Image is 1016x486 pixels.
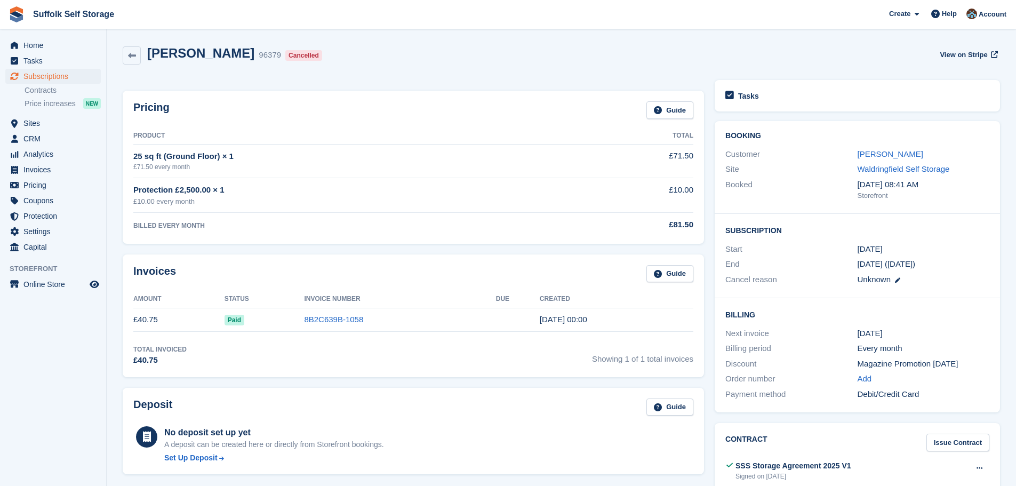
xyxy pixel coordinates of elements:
div: Storefront [858,190,989,201]
th: Status [225,291,305,308]
span: View on Stripe [940,50,987,60]
a: menu [5,38,101,53]
h2: Pricing [133,101,170,119]
span: Invoices [23,162,87,177]
div: BILLED EVERY MONTH [133,221,583,230]
div: Cancelled [285,50,322,61]
td: £10.00 [583,178,693,213]
a: Waldringfield Self Storage [858,164,950,173]
a: menu [5,240,101,254]
span: Protection [23,209,87,224]
a: Guide [646,101,693,119]
img: Lisa Furneaux [966,9,977,19]
span: Account [979,9,1006,20]
div: Payment method [725,388,857,401]
span: Pricing [23,178,87,193]
div: Magazine Promotion [DATE] [858,358,989,370]
div: Booked [725,179,857,201]
span: Coupons [23,193,87,208]
a: menu [5,147,101,162]
div: Cancel reason [725,274,857,286]
a: menu [5,53,101,68]
span: Sites [23,116,87,131]
div: No deposit set up yet [164,426,384,439]
th: Due [496,291,540,308]
div: £10.00 every month [133,196,583,207]
span: Settings [23,224,87,239]
td: £71.50 [583,144,693,178]
div: 25 sq ft (Ground Floor) × 1 [133,150,583,163]
div: £81.50 [583,219,693,231]
span: Tasks [23,53,87,68]
a: Issue Contract [926,434,989,451]
th: Total [583,128,693,145]
a: View on Stripe [935,46,1000,63]
time: 2025-07-19 23:00:11 UTC [540,315,587,324]
th: Amount [133,291,225,308]
span: Price increases [25,99,76,109]
div: £71.50 every month [133,162,583,172]
a: Guide [646,399,693,416]
td: £40.75 [133,308,225,332]
a: menu [5,224,101,239]
th: Created [540,291,693,308]
h2: [PERSON_NAME] [147,46,254,60]
span: Subscriptions [23,69,87,84]
a: Suffolk Self Storage [29,5,118,23]
a: Preview store [88,278,101,291]
div: Site [725,163,857,176]
h2: Deposit [133,399,172,416]
h2: Invoices [133,265,176,283]
div: [DATE] 08:41 AM [858,179,989,191]
div: Signed on [DATE] [735,472,851,481]
span: Create [889,9,910,19]
a: Price increases NEW [25,98,101,109]
div: Every month [858,342,989,355]
div: Discount [725,358,857,370]
a: menu [5,69,101,84]
div: Start [725,243,857,256]
h2: Booking [725,132,989,140]
a: menu [5,116,101,131]
a: Add [858,373,872,385]
a: menu [5,131,101,146]
a: menu [5,209,101,224]
span: Help [942,9,957,19]
time: 2025-07-19 23:00:00 UTC [858,243,883,256]
a: 8B2C639B-1058 [304,315,363,324]
h2: Contract [725,434,767,451]
div: Set Up Deposit [164,452,218,464]
div: [DATE] [858,328,989,340]
h2: Tasks [738,91,759,101]
p: A deposit can be created here or directly from Storefront bookings. [164,439,384,450]
div: Protection £2,500.00 × 1 [133,184,583,196]
div: Total Invoiced [133,345,187,354]
div: Billing period [725,342,857,355]
span: Analytics [23,147,87,162]
div: 96379 [259,49,281,61]
a: menu [5,178,101,193]
a: Contracts [25,85,101,95]
th: Product [133,128,583,145]
span: Storefront [10,264,106,274]
div: Debit/Credit Card [858,388,989,401]
img: stora-icon-8386f47178a22dfd0bd8f6a31ec36ba5ce8667c1dd55bd0f319d3a0aa187defe.svg [9,6,25,22]
div: Customer [725,148,857,161]
span: Capital [23,240,87,254]
a: menu [5,193,101,208]
span: [DATE] ([DATE]) [858,259,916,268]
a: menu [5,162,101,177]
a: Guide [646,265,693,283]
div: Order number [725,373,857,385]
span: Unknown [858,275,891,284]
span: Paid [225,315,244,325]
a: [PERSON_NAME] [858,149,923,158]
span: CRM [23,131,87,146]
a: menu [5,277,101,292]
div: £40.75 [133,354,187,367]
div: Next invoice [725,328,857,340]
span: Showing 1 of 1 total invoices [592,345,693,367]
h2: Subscription [725,225,989,235]
a: Set Up Deposit [164,452,384,464]
h2: Billing [725,309,989,320]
